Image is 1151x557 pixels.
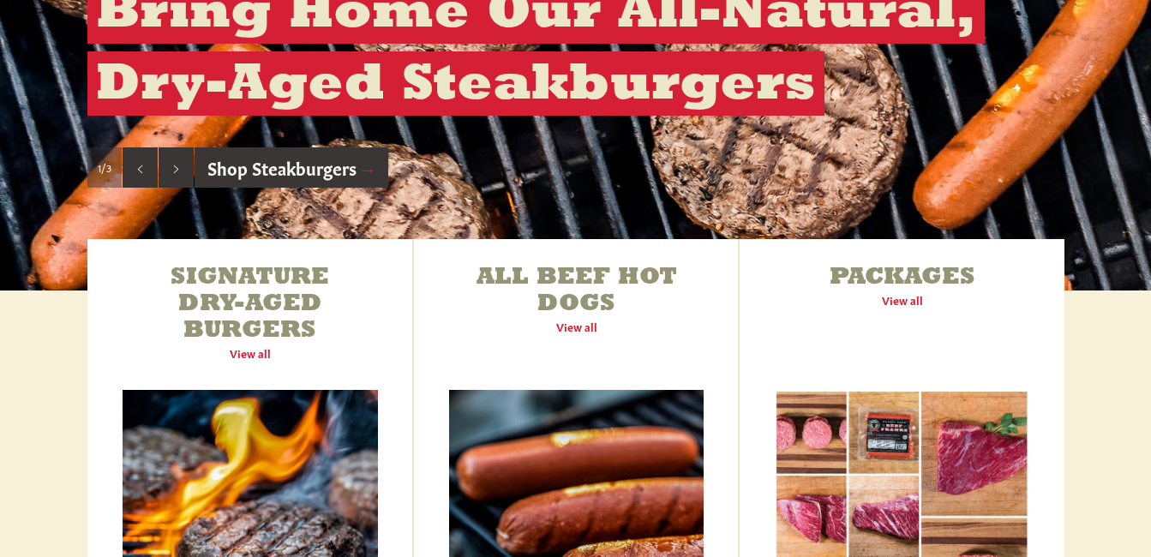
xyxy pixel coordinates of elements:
button: Previous slide [123,147,158,189]
a: Shop Steakburgers [195,147,389,189]
span: 1/3 [98,160,111,175]
span: → [359,155,376,179]
div: Slide 1, current [87,147,122,189]
button: Next slide [159,147,194,189]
